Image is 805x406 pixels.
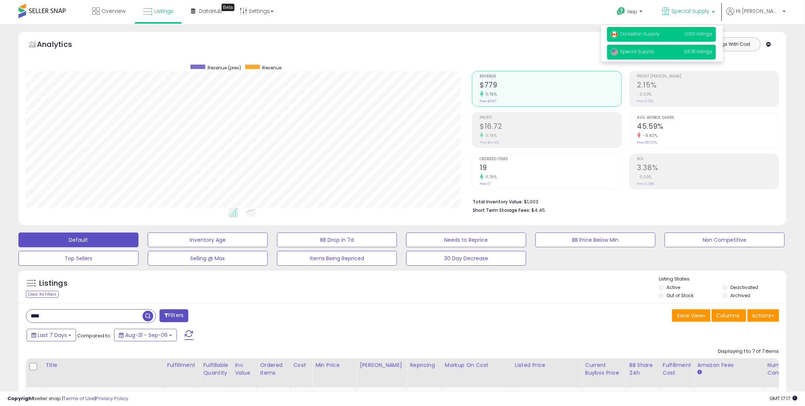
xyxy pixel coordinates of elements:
small: Prev: 3.38% [637,182,655,186]
button: 30 Day Decrease [406,251,526,266]
button: Default [18,233,138,247]
small: 11.76% [483,133,497,138]
div: Tooltip anchor [222,4,234,11]
span: Last 7 Days [38,331,67,339]
small: Prev: 17 [480,182,491,186]
button: Save View [672,309,710,322]
div: Title [45,361,161,369]
small: Prev: 2.15% [637,99,654,103]
label: Active [667,284,681,290]
div: Listed Price [515,361,579,369]
b: Short Term Storage Fees: [473,207,531,213]
span: Revenue (prev) [208,65,241,71]
div: Min Price [315,361,353,369]
button: Columns [712,309,746,322]
small: 0.00% [637,92,652,97]
span: Overview [102,7,126,15]
small: Prev: $697 [480,99,497,103]
a: Help [611,1,650,24]
i: Get Help [616,7,626,16]
label: Deactivated [730,284,758,290]
button: Selling @ Max [148,251,268,266]
button: Filters [160,309,188,322]
a: Privacy Policy [96,395,128,402]
div: Cost [294,361,309,369]
button: Inventory Age [148,233,268,247]
button: BB Drop in 7d [277,233,397,247]
div: Amazon Fees [698,361,761,369]
span: Revenue [480,75,621,79]
span: Revenue [263,65,282,71]
small: Prev: 50.00% [637,140,657,145]
span: Help [627,8,637,15]
span: Compared to: [77,332,111,339]
li: $1,003 [473,197,774,206]
h2: 2.15% [637,81,779,91]
span: Profit [PERSON_NAME] [637,75,779,79]
h2: $779 [480,81,621,91]
div: Num of Comp. [768,361,795,377]
h5: Analytics [37,39,86,51]
h5: Listings [39,278,68,289]
p: Listing States: [659,276,787,283]
button: Top Sellers [18,251,138,266]
span: Aug-31 - Sep-06 [125,331,168,339]
small: -8.82% [641,133,658,138]
small: 0.00% [637,174,652,180]
span: Profit [480,116,621,120]
div: Fulfillable Quantity [203,361,229,377]
button: Actions [747,309,779,322]
button: BB Price Below Min [535,233,655,247]
div: Displaying 1 to 7 of 7 items [718,348,779,355]
span: DataHub [199,7,222,15]
a: Terms of Use [63,395,95,402]
small: Prev: $14.96 [480,140,499,145]
div: Fulfillment [167,361,197,369]
div: Markup on Cost [445,361,509,369]
h2: 19 [480,164,621,173]
span: Avg. Buybox Share [637,116,779,120]
span: 3,678 listings [684,48,712,55]
button: Aug-31 - Sep-06 [114,329,177,341]
span: Canadian Supply [611,31,660,37]
span: 2025-09-14 17:17 GMT [770,395,798,402]
div: seller snap | | [7,395,128,402]
div: Inv. value [235,361,254,377]
span: 1,050 listings [685,31,712,37]
small: Amazon Fees. [698,369,702,376]
label: Archived [730,292,750,299]
small: 11.76% [483,174,497,180]
div: BB Share 24h. [630,361,657,377]
button: Needs to Reprice [406,233,526,247]
div: [PERSON_NAME] [360,361,404,369]
img: usa.png [611,48,618,56]
th: The percentage added to the cost of goods (COGS) that forms the calculator for Min & Max prices. [442,358,512,388]
span: Listings [154,7,174,15]
span: Columns [716,312,740,319]
div: Repricing [410,361,439,369]
strong: Copyright [7,395,34,402]
span: $4.45 [532,207,545,214]
div: Fulfillment Cost [663,361,691,377]
h2: 45.59% [637,122,779,132]
span: Hi [PERSON_NAME] [736,7,781,15]
a: Hi [PERSON_NAME] [727,7,786,24]
button: Non Competitive [665,233,785,247]
label: Out of Stock [667,292,694,299]
b: Total Inventory Value: [473,199,523,205]
h2: $16.72 [480,122,621,132]
button: Last 7 Days [27,329,76,341]
div: Clear All Filters [26,291,59,298]
h2: 3.38% [637,164,779,173]
img: canada.png [611,31,618,38]
button: Items Being Repriced [277,251,397,266]
div: Current Buybox Price [585,361,623,377]
span: Ordered Items [480,157,621,161]
button: Listings With Cost [703,39,758,49]
span: ROI [637,157,779,161]
div: Ordered Items [260,361,287,377]
small: 11.76% [483,92,497,97]
span: Special Supply [611,48,654,55]
span: Special Supply [671,7,710,15]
